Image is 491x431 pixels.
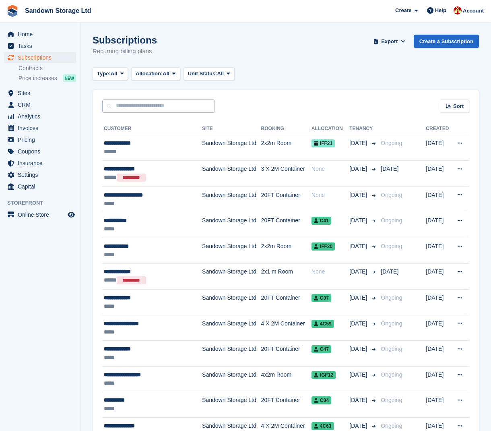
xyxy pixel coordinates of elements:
[4,40,76,52] a: menu
[202,238,261,264] td: Sandown Storage Ltd
[381,192,402,198] span: Ongoing
[188,70,217,78] span: Unit Status:
[381,140,402,146] span: Ongoing
[312,294,331,302] span: C07
[349,371,369,379] span: [DATE]
[381,268,398,275] span: [DATE]
[453,102,464,110] span: Sort
[381,243,402,249] span: Ongoing
[102,122,202,135] th: Customer
[381,346,402,352] span: Ongoing
[202,186,261,212] td: Sandown Storage Ltd
[4,99,76,110] a: menu
[18,40,66,52] span: Tasks
[18,181,66,192] span: Capital
[163,70,169,78] span: All
[381,166,398,172] span: [DATE]
[202,367,261,392] td: Sandown Storage Ltd
[93,35,157,46] h1: Subscriptions
[6,5,19,17] img: stora-icon-8386f47178a22dfd0bd8f6a31ec36ba5ce8667c1dd55bd0f319d3a0aa187defe.svg
[202,212,261,238] td: Sandown Storage Ltd
[18,209,66,220] span: Online Store
[426,392,451,418] td: [DATE]
[426,315,451,341] td: [DATE]
[66,210,76,220] a: Preview store
[312,267,349,276] div: None
[426,122,451,135] th: Created
[426,367,451,392] td: [DATE]
[261,392,312,418] td: 20FT Container
[19,64,76,72] a: Contracts
[349,242,369,251] span: [DATE]
[202,290,261,315] td: Sandown Storage Ltd
[202,263,261,290] td: Sandown Storage Ltd
[426,161,451,187] td: [DATE]
[18,134,66,145] span: Pricing
[426,341,451,367] td: [DATE]
[202,315,261,341] td: Sandown Storage Ltd
[202,341,261,367] td: Sandown Storage Ltd
[22,4,94,17] a: Sandown Storage Ltd
[349,422,369,430] span: [DATE]
[261,135,312,161] td: 2x2m Room
[381,37,398,46] span: Export
[426,212,451,238] td: [DATE]
[4,87,76,99] a: menu
[312,345,331,353] span: C47
[381,371,402,378] span: Ongoing
[18,111,66,122] span: Analytics
[312,396,331,404] span: C04
[19,74,76,83] a: Price increases NEW
[349,267,369,276] span: [DATE]
[261,315,312,341] td: 4 X 2M Container
[312,242,335,251] span: IFF20
[136,70,163,78] span: Allocation:
[202,122,261,135] th: Site
[435,6,446,15] span: Help
[4,209,76,220] a: menu
[381,423,402,429] span: Ongoing
[349,319,369,328] span: [DATE]
[426,135,451,161] td: [DATE]
[312,422,334,430] span: 4C63
[18,122,66,134] span: Invoices
[4,181,76,192] a: menu
[93,67,128,81] button: Type: All
[426,290,451,315] td: [DATE]
[261,290,312,315] td: 20FT Container
[463,7,484,15] span: Account
[426,186,451,212] td: [DATE]
[261,122,312,135] th: Booking
[202,392,261,418] td: Sandown Storage Ltd
[184,67,235,81] button: Unit Status: All
[349,191,369,199] span: [DATE]
[349,165,369,173] span: [DATE]
[93,47,157,56] p: Recurring billing plans
[202,135,261,161] td: Sandown Storage Ltd
[261,186,312,212] td: 20FT Container
[381,397,402,403] span: Ongoing
[312,165,349,173] div: None
[18,87,66,99] span: Sites
[4,52,76,63] a: menu
[312,371,336,379] span: IGF12
[18,29,66,40] span: Home
[454,6,462,15] img: Jessica Durrant
[312,122,349,135] th: Allocation
[312,139,335,147] span: IFF21
[4,146,76,157] a: menu
[381,217,402,224] span: Ongoing
[63,74,76,82] div: NEW
[4,169,76,180] a: menu
[18,99,66,110] span: CRM
[111,70,118,78] span: All
[4,157,76,169] a: menu
[18,146,66,157] span: Coupons
[261,367,312,392] td: 4x2m Room
[261,161,312,187] td: 3 X 2M Container
[312,191,349,199] div: None
[97,70,111,78] span: Type:
[312,320,334,328] span: 4C59
[312,217,331,225] span: C41
[349,294,369,302] span: [DATE]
